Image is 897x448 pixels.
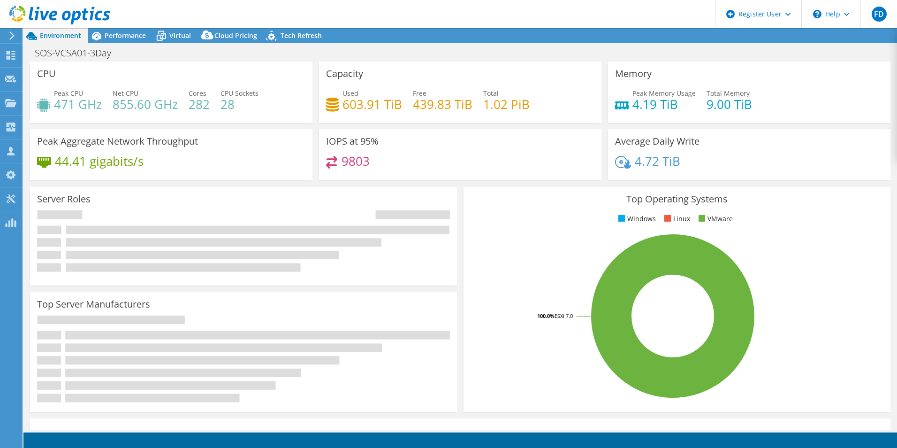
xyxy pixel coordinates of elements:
span: Free [413,89,426,98]
li: Linux [662,214,690,224]
h4: 855.60 GHz [113,99,178,109]
h3: Memory [615,69,652,79]
span: Virtual [169,31,191,40]
span: Peak CPU [54,89,83,98]
h4: 471 GHz [54,99,102,109]
span: Tech Refresh [281,31,322,40]
span: Net CPU [113,89,138,98]
h3: Top Operating Systems [471,194,883,204]
span: FD [872,7,887,22]
span: Environment [40,31,81,40]
h3: Capacity [326,69,363,79]
span: Peak Memory Usage [632,89,696,98]
h4: 603.91 TiB [342,99,402,109]
h3: Server Roles [37,194,91,204]
span: Cores [189,89,206,98]
h4: 4.19 TiB [632,99,696,109]
h3: CPU [37,69,56,79]
h3: Top Server Manufacturers [37,299,150,309]
h4: 28 [220,99,258,109]
span: Total [483,89,499,98]
h4: 9.00 TiB [707,99,752,109]
h4: 439.83 TiB [413,99,472,109]
h4: 44.41 gigabits/s [55,156,144,166]
li: Windows [616,214,656,224]
span: CPU Sockets [220,89,258,98]
span: Total Memory [707,89,750,98]
h3: Peak Aggregate Network Throughput [37,136,198,147]
h4: 9803 [342,156,370,166]
span: Used [342,89,358,98]
tspan: ESXi 7.0 [555,312,573,319]
h4: 1.02 PiB [483,99,530,109]
svg: \n [813,10,821,18]
h4: 4.72 TiB [635,156,680,166]
span: Performance [105,31,146,40]
h3: Average Daily Write [615,136,699,147]
h4: 282 [189,99,210,109]
span: Cloud Pricing [214,31,257,40]
li: VMware [696,214,733,224]
tspan: 100.0% [537,312,555,319]
h3: IOPS at 95% [326,136,379,147]
h1: SOS-VCSA01-3Day [30,48,126,58]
